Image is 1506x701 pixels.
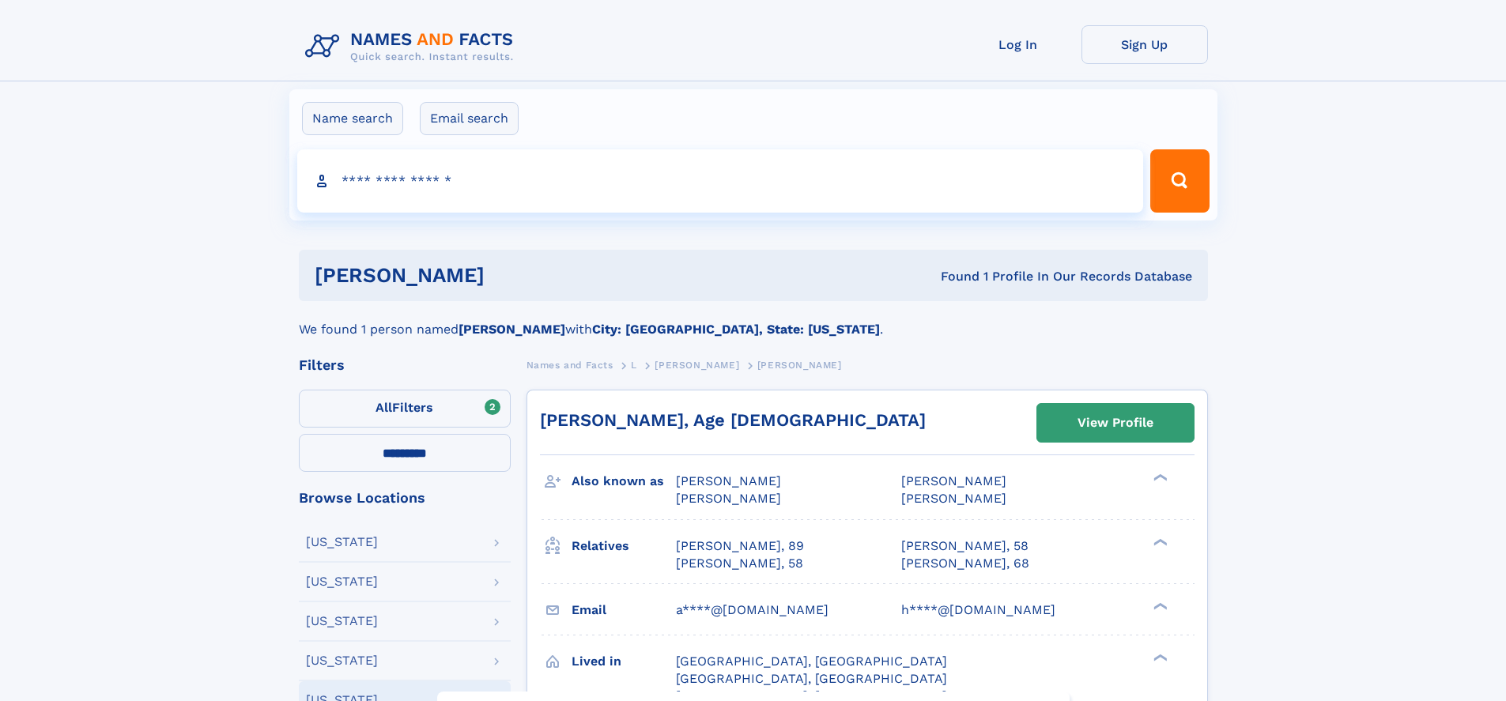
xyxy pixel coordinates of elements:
[757,360,842,371] span: [PERSON_NAME]
[459,322,565,337] b: [PERSON_NAME]
[901,491,1006,506] span: [PERSON_NAME]
[901,537,1029,555] a: [PERSON_NAME], 58
[572,597,676,624] h3: Email
[1037,404,1194,442] a: View Profile
[572,648,676,675] h3: Lived in
[955,25,1081,64] a: Log In
[592,322,880,337] b: City: [GEOGRAPHIC_DATA], State: [US_STATE]
[676,537,804,555] a: [PERSON_NAME], 89
[676,491,781,506] span: [PERSON_NAME]
[572,533,676,560] h3: Relatives
[527,355,613,375] a: Names and Facts
[631,360,637,371] span: L
[631,355,637,375] a: L
[901,555,1029,572] a: [PERSON_NAME], 68
[1078,405,1153,441] div: View Profile
[302,102,403,135] label: Name search
[572,468,676,495] h3: Also known as
[299,25,527,68] img: Logo Names and Facts
[1149,652,1168,662] div: ❯
[1149,473,1168,483] div: ❯
[299,491,511,505] div: Browse Locations
[299,358,511,372] div: Filters
[676,671,947,686] span: [GEOGRAPHIC_DATA], [GEOGRAPHIC_DATA]
[676,654,947,669] span: [GEOGRAPHIC_DATA], [GEOGRAPHIC_DATA]
[306,575,378,588] div: [US_STATE]
[676,473,781,488] span: [PERSON_NAME]
[655,355,739,375] a: [PERSON_NAME]
[1149,537,1168,547] div: ❯
[420,102,519,135] label: Email search
[1150,149,1209,213] button: Search Button
[306,654,378,667] div: [US_STATE]
[299,390,511,428] label: Filters
[315,266,713,285] h1: [PERSON_NAME]
[297,149,1144,213] input: search input
[712,268,1192,285] div: Found 1 Profile In Our Records Database
[299,301,1208,339] div: We found 1 person named with .
[306,536,378,548] div: [US_STATE]
[540,410,926,430] a: [PERSON_NAME], Age [DEMOGRAPHIC_DATA]
[901,473,1006,488] span: [PERSON_NAME]
[306,615,378,628] div: [US_STATE]
[1081,25,1208,64] a: Sign Up
[1149,601,1168,611] div: ❯
[376,400,392,415] span: All
[676,555,803,572] a: [PERSON_NAME], 58
[655,360,739,371] span: [PERSON_NAME]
